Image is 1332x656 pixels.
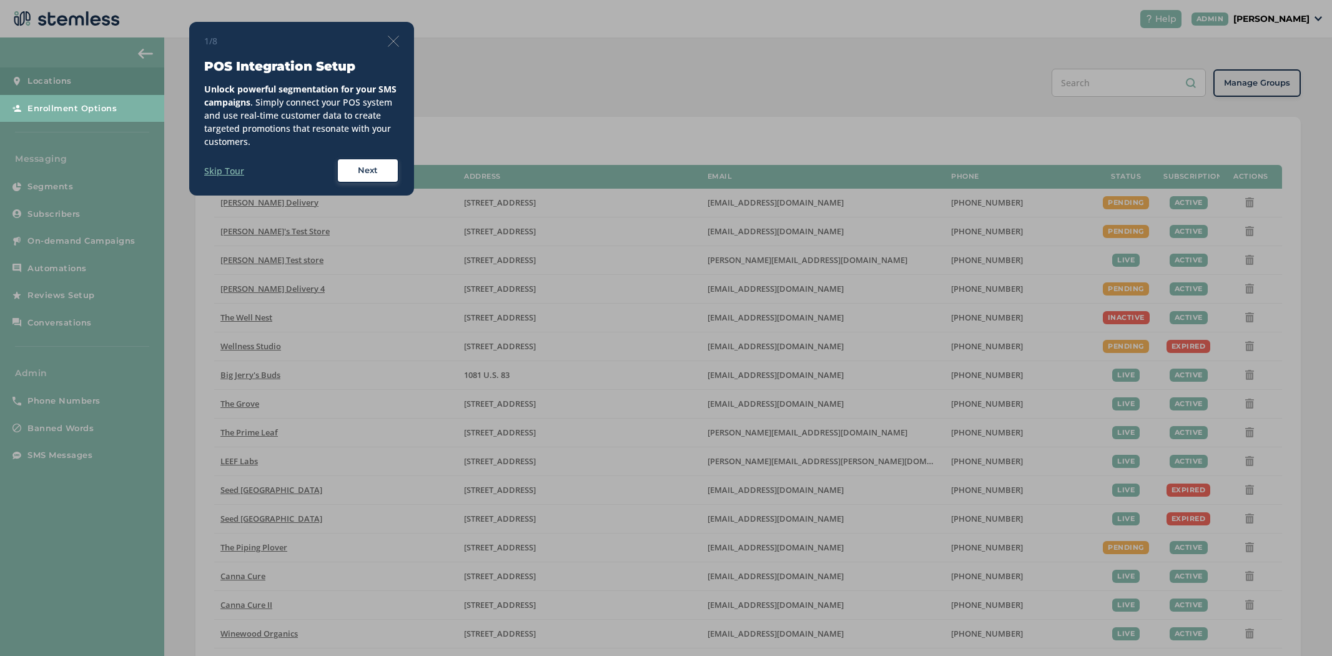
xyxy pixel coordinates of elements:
[204,164,244,177] label: Skip Tour
[358,164,378,177] span: Next
[337,158,399,183] button: Next
[388,36,399,47] img: icon-close-thin-accent-606ae9a3.svg
[204,57,399,75] h3: POS Integration Setup
[1270,596,1332,656] iframe: Chat Widget
[27,102,117,115] span: Enrollment Options
[204,82,399,148] div: . Simply connect your POS system and use real-time customer data to create targeted promotions th...
[204,34,217,47] span: 1/8
[204,83,397,108] strong: Unlock powerful segmentation for your SMS campaigns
